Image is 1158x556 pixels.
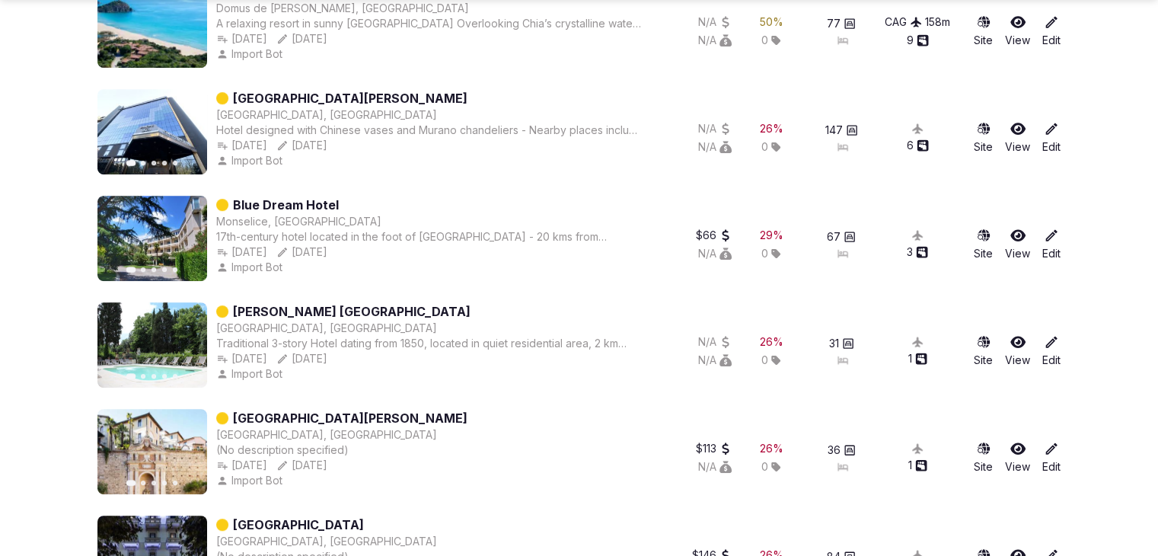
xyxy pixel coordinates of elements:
div: N/A [698,33,732,48]
div: 26 % [760,334,783,350]
button: 77 [827,16,856,31]
button: [DATE] [216,138,267,153]
button: 29% [760,228,783,243]
button: Go to slide 5 [173,374,177,379]
button: N/A [698,246,732,261]
button: Import Bot [216,153,286,168]
a: Edit [1042,441,1061,475]
button: 26% [760,121,783,136]
button: 67 [827,229,856,244]
button: CAG [885,14,922,30]
div: 26 % [760,121,783,136]
img: Featured image for Grand Hotel Barone di Sassj [97,89,207,174]
a: View [1005,334,1030,368]
a: [PERSON_NAME] [GEOGRAPHIC_DATA] [233,302,471,321]
div: Hotel designed with Chinese vases and Murano chandeliers - Nearby places include [GEOGRAPHIC_DATA... [216,123,643,138]
button: Go to slide 2 [141,267,145,272]
div: N/A [698,139,732,155]
a: Site [974,14,993,48]
span: 0 [761,33,768,48]
span: 0 [761,353,768,368]
button: 147 [825,123,858,138]
button: [DATE] [276,138,327,153]
div: 29 % [760,228,783,243]
span: 67 [827,229,841,244]
button: [GEOGRAPHIC_DATA], [GEOGRAPHIC_DATA] [216,534,437,549]
span: 31 [829,336,839,351]
a: Edit [1042,228,1061,261]
button: [DATE] [276,458,327,473]
button: Go to slide 5 [173,267,177,272]
button: [GEOGRAPHIC_DATA], [GEOGRAPHIC_DATA] [216,107,437,123]
a: Blue Dream Hotel [233,196,339,214]
span: 147 [825,123,843,138]
button: Go to slide 4 [162,481,167,485]
button: [GEOGRAPHIC_DATA], [GEOGRAPHIC_DATA] [216,321,437,336]
button: 6 [907,138,929,153]
button: Import Bot [216,366,286,382]
a: Site [974,441,993,475]
button: N/A [698,459,732,475]
button: [DATE] [276,351,327,366]
button: 3 [907,244,928,260]
a: Site [974,334,993,368]
a: Edit [1042,334,1061,368]
button: Import Bot [216,46,286,62]
div: [DATE] [216,458,267,473]
button: N/A [698,353,732,368]
a: Site [974,121,993,155]
button: N/A [698,121,732,136]
button: [GEOGRAPHIC_DATA], [GEOGRAPHIC_DATA] [216,427,437,443]
span: 36 [828,443,841,458]
button: $113 [696,441,732,456]
div: [DATE] [276,31,327,46]
button: N/A [698,334,732,350]
div: Import Bot [216,260,286,275]
a: View [1005,121,1030,155]
a: [GEOGRAPHIC_DATA] [233,516,364,534]
img: Featured image for Villa Carlotta Firenze [97,302,207,388]
button: 26% [760,334,783,350]
a: View [1005,14,1030,48]
button: Go to slide 1 [126,480,136,486]
button: [DATE] [216,244,267,260]
button: Go to slide 4 [162,267,167,272]
span: 77 [827,16,841,31]
button: 36 [828,443,856,458]
div: 17th-century hotel located in the foot of [GEOGRAPHIC_DATA] - 20 kms from [GEOGRAPHIC_DATA] and 5... [216,229,643,244]
a: Site [974,228,993,261]
button: 50% [760,14,783,30]
button: Go to slide 4 [162,161,167,165]
span: 0 [761,246,768,261]
div: 1 [908,458,927,473]
div: [DATE] [216,31,267,46]
div: [DATE] [276,244,327,260]
button: Monselice, [GEOGRAPHIC_DATA] [216,214,381,229]
div: 26 % [760,441,783,456]
a: Edit [1042,14,1061,48]
button: Go to slide 1 [126,373,136,379]
div: Traditional 3-story Hotel dating from 1850, located in quiet residential area, 2 km from central ... [216,336,643,351]
button: Go to slide 5 [173,161,177,165]
button: Go to slide 2 [141,481,145,485]
button: Go to slide 1 [126,160,136,166]
button: N/A [698,14,732,30]
a: [GEOGRAPHIC_DATA][PERSON_NAME] [233,89,467,107]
